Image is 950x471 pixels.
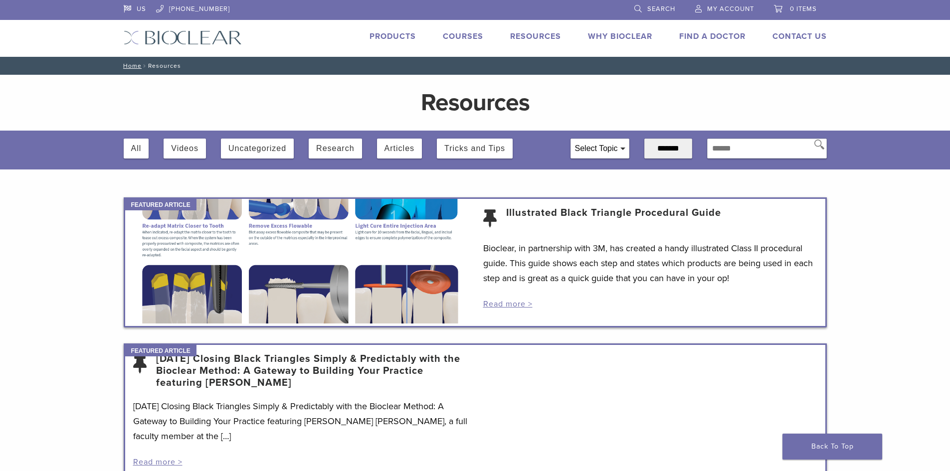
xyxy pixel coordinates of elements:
a: Courses [443,31,483,41]
nav: Resources [116,57,834,75]
button: All [131,139,142,158]
a: Home [120,62,142,69]
button: Videos [171,139,198,158]
span: Search [647,5,675,13]
h1: Resources [243,91,707,115]
button: Uncategorized [228,139,286,158]
span: / [142,63,148,68]
a: [DATE] Closing Black Triangles Simply & Predictably with the Bioclear Method: A Gateway to Buildi... [156,353,467,389]
p: [DATE] Closing Black Triangles Simply & Predictably with the Bioclear Method: A Gateway to Buildi... [133,399,467,444]
a: Read more > [483,299,533,309]
p: Bioclear, in partnership with 3M, has created a handy illustrated Class II procedural guide. This... [483,241,817,286]
button: Research [316,139,354,158]
a: Contact Us [772,31,827,41]
a: Back To Top [782,434,882,460]
a: Read more > [133,457,183,467]
a: Products [370,31,416,41]
a: Find A Doctor [679,31,746,41]
button: Articles [384,139,414,158]
button: Tricks and Tips [444,139,505,158]
a: Illustrated Black Triangle Procedural Guide [506,207,721,231]
a: Why Bioclear [588,31,652,41]
div: Select Topic [571,139,629,158]
img: Bioclear [124,30,242,45]
span: 0 items [790,5,817,13]
span: My Account [707,5,754,13]
a: Resources [510,31,561,41]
